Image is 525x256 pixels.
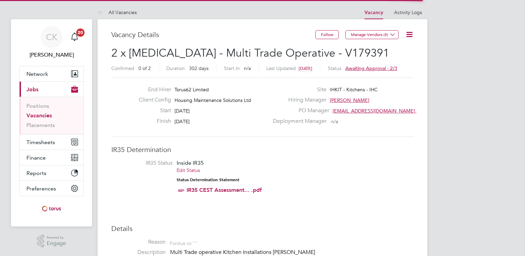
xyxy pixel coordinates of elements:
[26,103,49,109] a: Positions
[111,65,134,71] label: Confirmed
[111,46,389,60] span: 2 x [MEDICAL_DATA] - Multi Trade Operative - V179391
[266,65,296,71] label: Last Updated
[170,238,198,246] div: For due to ""
[20,82,83,97] button: Jobs
[111,249,166,256] label: Description
[269,118,326,125] label: Deployment Manager
[345,65,397,71] span: Awaiting approval - 2/3
[11,19,92,226] nav: Main navigation
[19,26,84,59] a: CK[PERSON_NAME]
[189,65,209,71] span: 302 days
[20,181,83,196] button: Preferences
[175,108,190,114] span: [DATE]
[20,150,83,165] button: Finance
[328,65,341,71] label: Status
[269,107,329,114] label: PO Manager
[26,112,52,119] a: Vacancies
[19,203,84,214] a: Go to home page
[20,165,83,181] button: Reports
[331,118,338,125] span: n/a
[333,108,451,114] span: [EMAIL_ADDRESS][DOMAIN_NAME] working@toru…
[47,241,66,246] span: Engage
[68,26,81,48] a: 20
[175,86,209,93] span: Torus62 Limited
[26,122,55,128] a: Placements
[244,65,251,71] span: n/a
[46,33,57,42] span: CK
[76,28,85,37] span: 20
[177,160,204,166] span: Inside IR35
[19,51,84,59] span: Callum Kelly
[177,177,239,182] strong: Status Determination Statement
[315,30,339,39] button: Follow
[299,66,312,71] span: [DATE]
[26,170,46,176] span: Reports
[166,65,185,71] label: Duration
[175,97,251,103] span: Housing Maintenance Solutions Ltd
[26,86,38,93] span: Jobs
[26,154,46,161] span: Finance
[177,167,200,173] a: Edit Status
[269,86,326,93] label: Site
[20,66,83,81] button: Network
[175,118,190,125] span: [DATE]
[269,96,326,104] label: Hiring Manager
[20,97,83,134] div: Jobs
[133,86,171,93] label: End Hirer
[26,71,48,77] span: Network
[170,249,414,256] p: Multi Trade operative Kitchen Installations [PERSON_NAME]
[224,65,240,71] label: Start In
[394,9,422,15] a: Activity Logs
[133,107,171,114] label: Start
[330,86,378,93] span: IHKIT - Kitchens - IHC
[111,30,315,39] h3: Vacancy Details
[111,224,414,233] h3: Details
[345,30,399,39] button: Manage Vendors (4)
[111,238,166,246] label: Reason
[111,145,414,154] h3: IR35 Determination
[118,160,172,167] label: IR35 Status
[138,65,151,71] span: 0 of 2
[40,203,64,214] img: torus-logo-retina.png
[98,9,137,15] a: All Vacancies
[133,118,171,125] label: Finish
[26,139,55,146] span: Timesheets
[365,10,383,15] a: Vacancy
[26,185,56,192] span: Preferences
[330,97,369,103] span: [PERSON_NAME]
[47,235,66,241] span: Powered by
[37,235,66,248] a: Powered byEngage
[133,96,171,104] label: Client Config
[187,187,262,193] a: IR35 CEST Assessment... .pdf
[20,135,83,150] button: Timesheets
